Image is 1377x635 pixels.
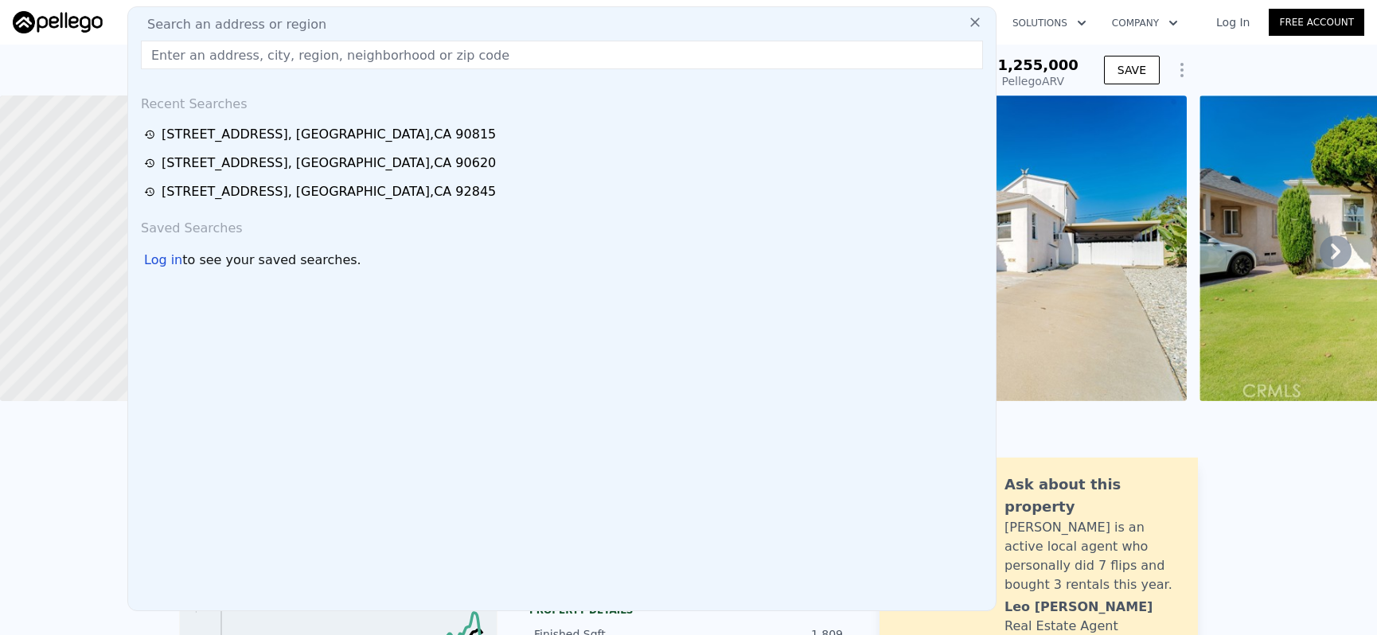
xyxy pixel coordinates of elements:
div: [STREET_ADDRESS] , [GEOGRAPHIC_DATA] , CA 92845 [162,182,496,201]
button: Solutions [1000,9,1099,37]
span: Search an address or region [135,15,326,34]
span: $1,255,000 [988,56,1079,73]
button: Company [1099,9,1191,37]
a: Log In [1197,14,1269,30]
div: [PERSON_NAME] is an active local agent who personally did 7 flips and bought 3 rentals this year. [1004,518,1182,594]
button: SAVE [1104,56,1160,84]
tspan: $801 [193,602,217,614]
a: [STREET_ADDRESS], [GEOGRAPHIC_DATA],CA 90620 [144,154,985,173]
a: Free Account [1269,9,1364,36]
span: to see your saved searches. [182,251,361,270]
input: Enter an address, city, region, neighborhood or zip code [141,41,983,69]
div: Ask about this property [1004,473,1182,518]
div: Saved Searches [135,206,989,244]
img: Pellego [13,11,103,33]
div: [STREET_ADDRESS] , [GEOGRAPHIC_DATA] , CA 90815 [162,125,496,144]
a: [STREET_ADDRESS], [GEOGRAPHIC_DATA],CA 92845 [144,182,985,201]
button: Show Options [1166,54,1198,86]
div: Log in [144,251,182,270]
div: [STREET_ADDRESS] , [GEOGRAPHIC_DATA] , CA 90620 [162,154,496,173]
a: [STREET_ADDRESS], [GEOGRAPHIC_DATA],CA 90815 [144,125,985,144]
div: Pellego ARV [988,73,1079,89]
div: Recent Searches [135,82,989,120]
div: Leo [PERSON_NAME] [1004,598,1153,617]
